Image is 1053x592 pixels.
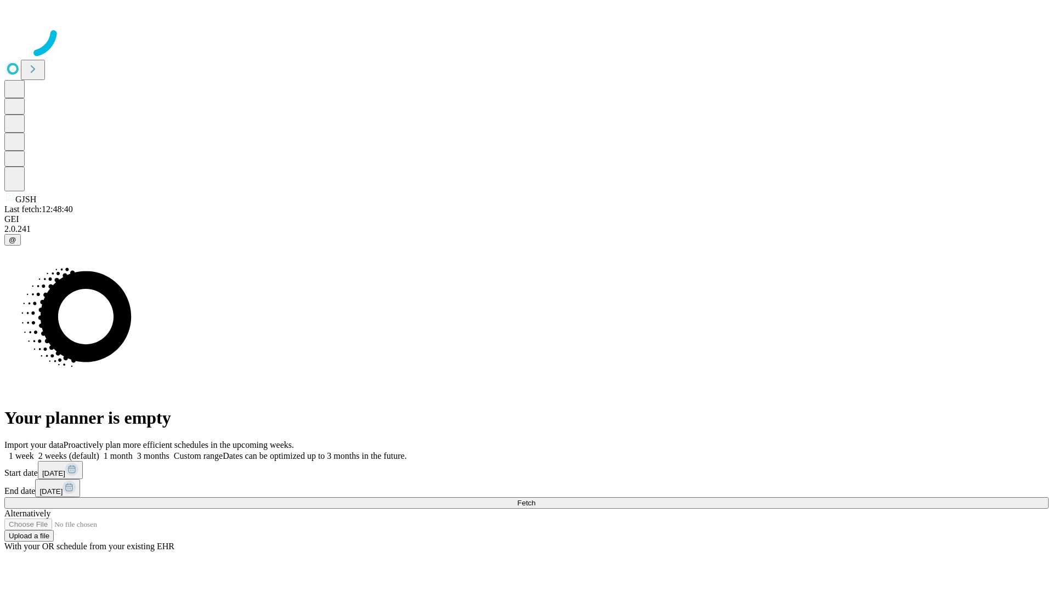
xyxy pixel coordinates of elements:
[4,214,1049,224] div: GEI
[137,451,169,460] span: 3 months
[174,451,223,460] span: Custom range
[4,542,174,551] span: With your OR schedule from your existing EHR
[4,461,1049,479] div: Start date
[35,479,80,497] button: [DATE]
[4,509,50,518] span: Alternatively
[4,234,21,246] button: @
[9,236,16,244] span: @
[223,451,406,460] span: Dates can be optimized up to 3 months in the future.
[15,195,36,204] span: GJSH
[39,487,63,496] span: [DATE]
[4,530,54,542] button: Upload a file
[104,451,133,460] span: 1 month
[4,204,73,214] span: Last fetch: 12:48:40
[38,461,83,479] button: [DATE]
[9,451,34,460] span: 1 week
[4,408,1049,428] h1: Your planner is empty
[4,440,64,449] span: Import your data
[4,497,1049,509] button: Fetch
[4,479,1049,497] div: End date
[42,469,65,477] span: [DATE]
[38,451,99,460] span: 2 weeks (default)
[4,224,1049,234] div: 2.0.241
[64,440,294,449] span: Proactively plan more efficient schedules in the upcoming weeks.
[517,499,535,507] span: Fetch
